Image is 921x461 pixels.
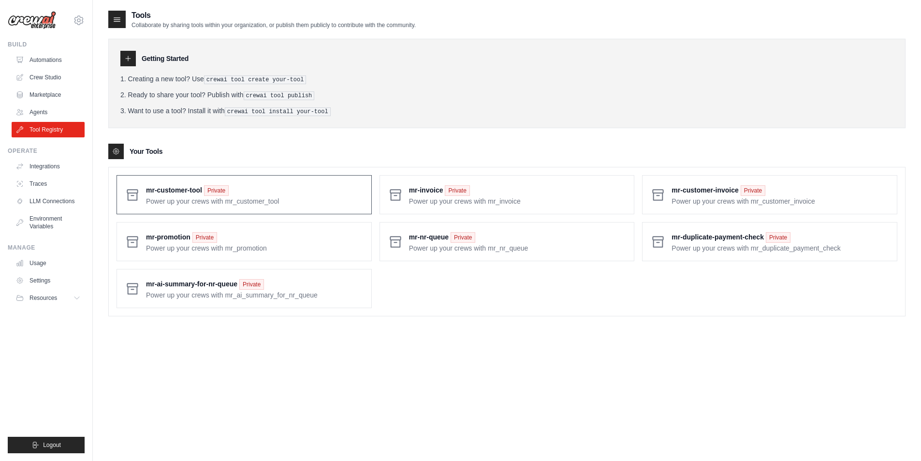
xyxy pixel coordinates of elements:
li: Ready to share your tool? Publish with [120,90,893,100]
iframe: Chat Widget [873,415,921,461]
a: mr-duplicate-payment-check Private Power up your crews with mr_duplicate_payment_check [672,230,889,253]
a: mr-promotion Private Power up your crews with mr_promotion [146,230,364,253]
a: Crew Studio [12,70,85,85]
a: LLM Connections [12,193,85,209]
a: Traces [12,176,85,192]
p: Collaborate by sharing tools within your organization, or publish them publicly to contribute wit... [132,21,416,29]
a: Agents [12,104,85,120]
pre: crewai tool install your-tool [225,107,331,116]
a: Marketplace [12,87,85,103]
a: Integrations [12,159,85,174]
div: Build [8,41,85,48]
button: Resources [12,290,85,306]
li: Want to use a tool? Install it with [120,106,893,116]
a: Settings [12,273,85,288]
a: mr-customer-invoice Private Power up your crews with mr_customer_invoice [672,183,889,206]
img: Logo [8,11,56,30]
pre: crewai tool publish [244,91,315,100]
a: mr-ai-summary-for-nr-queue Private Power up your crews with mr_ai_summary_for_nr_queue [146,277,364,300]
h2: Tools [132,10,416,21]
h3: Your Tools [130,147,162,156]
a: Automations [12,52,85,68]
li: Creating a new tool? Use [120,74,893,84]
a: mr-customer-tool Private Power up your crews with mr_customer_tool [146,183,364,206]
a: Environment Variables [12,211,85,234]
button: Logout [8,437,85,453]
a: mr-invoice Private Power up your crews with mr_invoice [409,183,627,206]
span: Resources [29,294,57,302]
span: Logout [43,441,61,449]
h3: Getting Started [142,54,189,63]
div: Manage [8,244,85,252]
pre: crewai tool create your-tool [204,75,307,84]
a: mr-nr-queue Private Power up your crews with mr_nr_queue [409,230,627,253]
a: Usage [12,255,85,271]
div: Operate [8,147,85,155]
a: Tool Registry [12,122,85,137]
